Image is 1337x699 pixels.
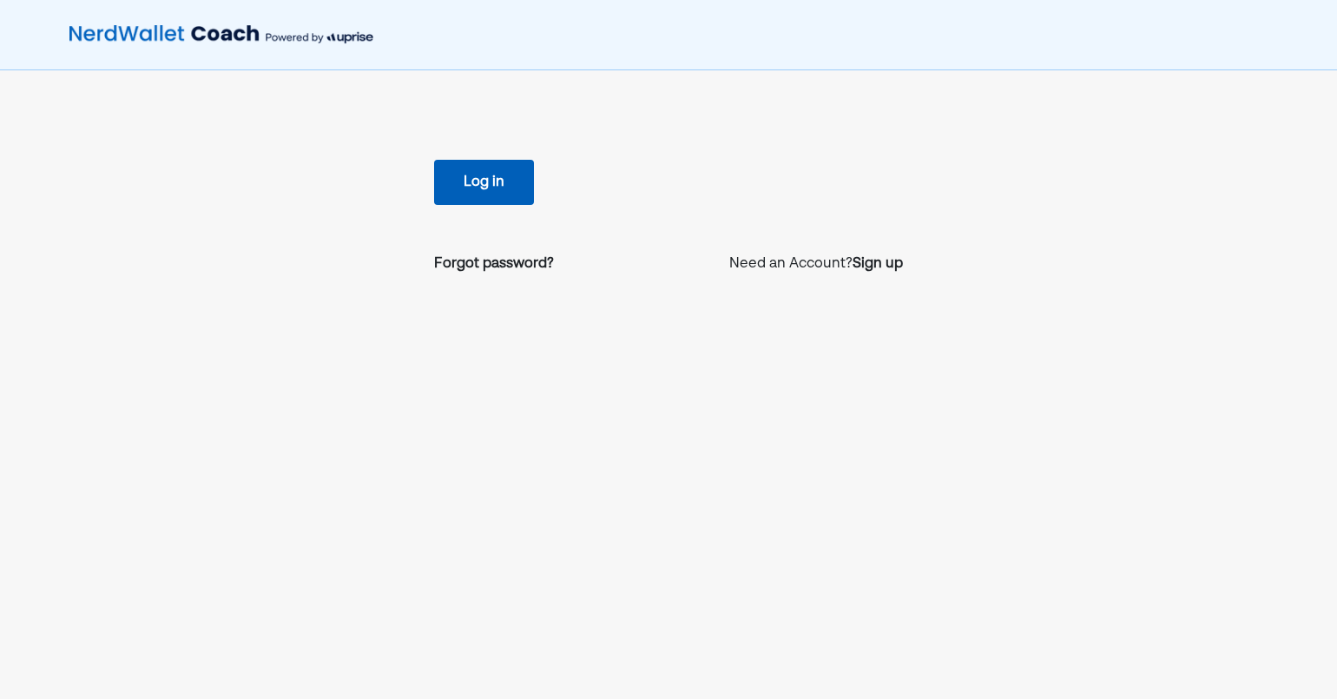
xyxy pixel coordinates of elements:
[434,254,554,274] a: Forgot password?
[729,254,903,274] p: Need an Account?
[853,254,903,274] a: Sign up
[434,160,534,205] button: Log in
